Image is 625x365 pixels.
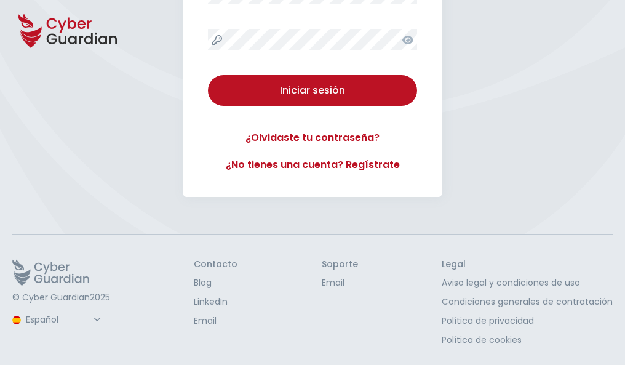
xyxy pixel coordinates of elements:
a: Condiciones generales de contratación [442,295,613,308]
a: LinkedIn [194,295,237,308]
h3: Legal [442,259,613,270]
a: Email [322,276,358,289]
button: Iniciar sesión [208,75,417,106]
a: Blog [194,276,237,289]
img: region-logo [12,316,21,324]
a: Email [194,315,237,327]
a: Aviso legal y condiciones de uso [442,276,613,289]
a: Política de cookies [442,334,613,347]
a: ¿No tienes una cuenta? Regístrate [208,158,417,172]
a: ¿Olvidaste tu contraseña? [208,130,417,145]
div: Iniciar sesión [217,83,408,98]
p: © Cyber Guardian 2025 [12,292,110,303]
a: Política de privacidad [442,315,613,327]
h3: Soporte [322,259,358,270]
h3: Contacto [194,259,237,270]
